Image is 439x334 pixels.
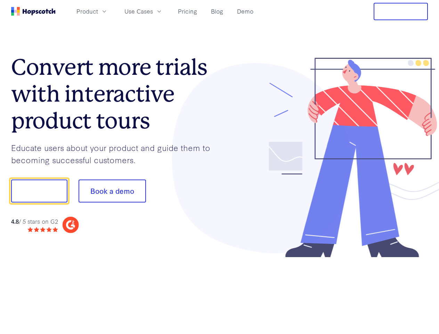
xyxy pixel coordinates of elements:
div: / 5 stars on G2 [11,217,58,226]
a: Pricing [175,6,200,17]
a: Home [11,7,56,16]
button: Free Trial [374,3,428,20]
button: Book a demo [79,180,146,202]
button: Product [72,6,112,17]
a: Demo [234,6,256,17]
p: Educate users about your product and guide them to becoming successful customers. [11,142,220,166]
a: Blog [208,6,226,17]
strong: 4.8 [11,217,19,225]
button: Show me! [11,180,67,202]
h1: Convert more trials with interactive product tours [11,54,220,134]
span: Product [76,7,98,16]
span: Use Cases [124,7,153,16]
button: Use Cases [120,6,167,17]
